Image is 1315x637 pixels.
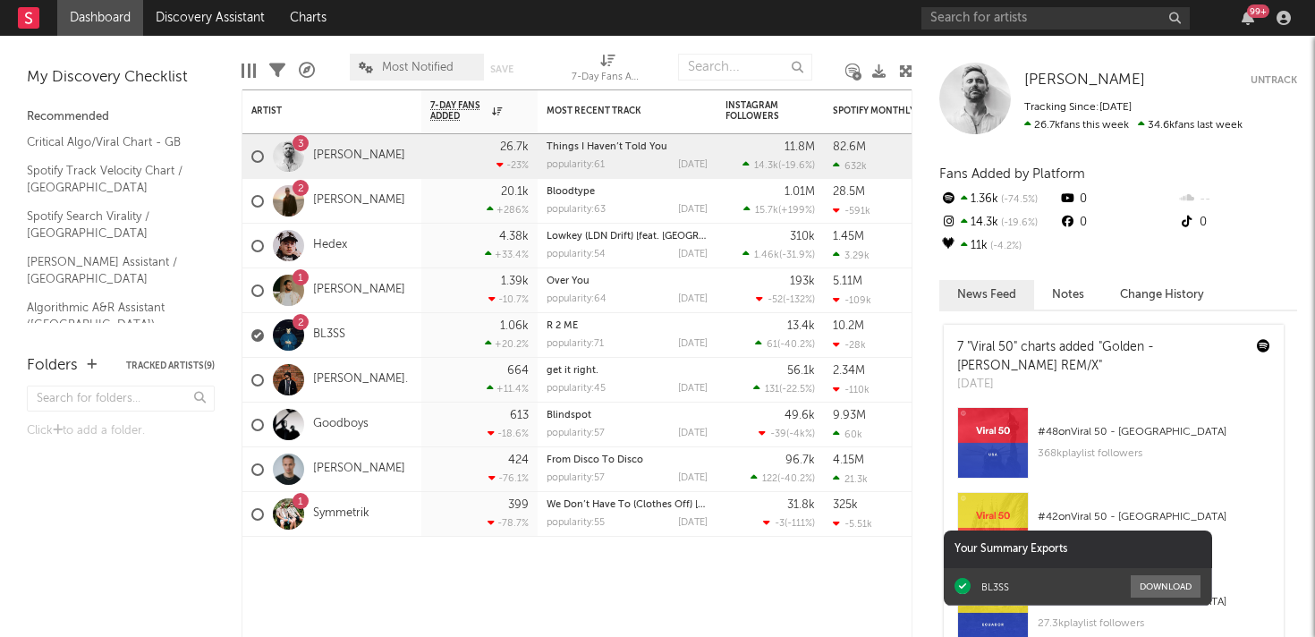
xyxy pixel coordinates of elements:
[547,411,591,420] a: Blindspot
[242,45,256,97] div: Edit Columns
[1038,613,1270,634] div: 27.3k playlist followers
[313,193,405,208] a: [PERSON_NAME]
[944,531,1212,568] div: Your Summary Exports
[1058,188,1177,211] div: 0
[27,161,197,198] a: Spotify Track Velocity Chart / [GEOGRAPHIC_DATA]
[508,499,529,511] div: 399
[1034,280,1102,310] button: Notes
[833,106,967,116] div: Spotify Monthly Listeners
[957,376,1243,394] div: [DATE]
[789,429,812,439] span: -4k %
[547,232,708,242] div: Lowkey (LDN Drift) [feat. Takura]
[547,187,708,197] div: Bloodtype
[762,474,777,484] span: 122
[547,366,708,376] div: get it right.
[988,242,1022,251] span: -4.2 %
[785,410,815,421] div: 49.6k
[572,67,643,89] div: 7-Day Fans Added (7-Day Fans Added)
[1038,421,1270,443] div: # 48 on Viral 50 - [GEOGRAPHIC_DATA]
[547,187,595,197] a: Bloodtype
[944,492,1284,577] a: #42onViral 50 - [GEOGRAPHIC_DATA]174kplaylist followers
[725,100,788,122] div: Instagram Followers
[782,251,812,260] span: -31.9 %
[501,186,529,198] div: 20.1k
[787,365,815,377] div: 56.1k
[787,519,812,529] span: -111 %
[547,106,681,116] div: Most Recent Track
[27,207,197,243] a: Spotify Search Virality / [GEOGRAPHIC_DATA]
[939,211,1058,234] div: 14.3k
[782,385,812,395] span: -22.5 %
[313,327,345,343] a: BL3SS
[488,293,529,305] div: -10.7 %
[833,141,866,153] div: 82.6M
[1038,528,1270,549] div: 174k playlist followers
[678,384,708,394] div: [DATE]
[488,517,529,529] div: -78.7 %
[981,581,1009,593] div: BL3SS
[768,295,783,305] span: -52
[547,160,605,170] div: popularity: 61
[1178,211,1297,234] div: 0
[547,518,605,528] div: popularity: 55
[753,383,815,395] div: ( )
[382,62,454,73] span: Most Notified
[785,186,815,198] div: 1.01M
[767,340,777,350] span: 61
[833,186,865,198] div: 28.5M
[833,384,870,395] div: -110k
[742,249,815,260] div: ( )
[678,518,708,528] div: [DATE]
[313,506,369,522] a: Symmetrik
[313,462,405,477] a: [PERSON_NAME]
[496,159,529,171] div: -23 %
[27,67,215,89] div: My Discovery Checklist
[500,141,529,153] div: 26.7k
[1024,120,1129,131] span: 26.7k fans this week
[27,355,78,377] div: Folders
[1038,443,1270,464] div: 368k playlist followers
[547,276,590,286] a: Over You
[488,472,529,484] div: -76.1 %
[430,100,488,122] span: 7-Day Fans Added
[547,276,708,286] div: Over You
[921,7,1190,30] input: Search for artists
[487,204,529,216] div: +286 %
[500,320,529,332] div: 1.06k
[785,295,812,305] span: -132 %
[678,54,812,81] input: Search...
[833,160,867,172] div: 632k
[1024,102,1132,113] span: Tracking Since: [DATE]
[1102,280,1222,310] button: Change History
[487,383,529,395] div: +11.4 %
[510,410,529,421] div: 613
[547,321,708,331] div: R 2 ME
[939,234,1058,258] div: 11k
[751,472,815,484] div: ( )
[1024,72,1145,88] span: [PERSON_NAME]
[269,45,285,97] div: Filters
[1024,120,1243,131] span: 34.6k fans last week
[944,407,1284,492] a: #48onViral 50 - [GEOGRAPHIC_DATA]368kplaylist followers
[939,188,1058,211] div: 1.36k
[27,298,197,335] a: Algorithmic A&R Assistant ([GEOGRAPHIC_DATA])
[759,428,815,439] div: ( )
[780,474,812,484] span: -40.2 %
[547,455,708,465] div: From Disco To Disco
[547,500,708,510] div: We Don’t Have To (Clothes Off) [feat. Grace Bridie]
[939,167,1085,181] span: Fans Added by Platform
[754,161,778,171] span: 14.3k
[547,500,802,510] a: We Don’t Have To (Clothes Off) [feat. [PERSON_NAME]]
[27,420,215,442] div: Click to add a folder.
[787,499,815,511] div: 31.8k
[313,238,347,253] a: Hedex
[743,204,815,216] div: ( )
[998,195,1038,205] span: -74.5 %
[939,280,1034,310] button: News Feed
[507,365,529,377] div: 664
[756,293,815,305] div: ( )
[547,411,708,420] div: Blindspot
[251,106,386,116] div: Artist
[763,517,815,529] div: ( )
[780,340,812,350] span: -40.2 %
